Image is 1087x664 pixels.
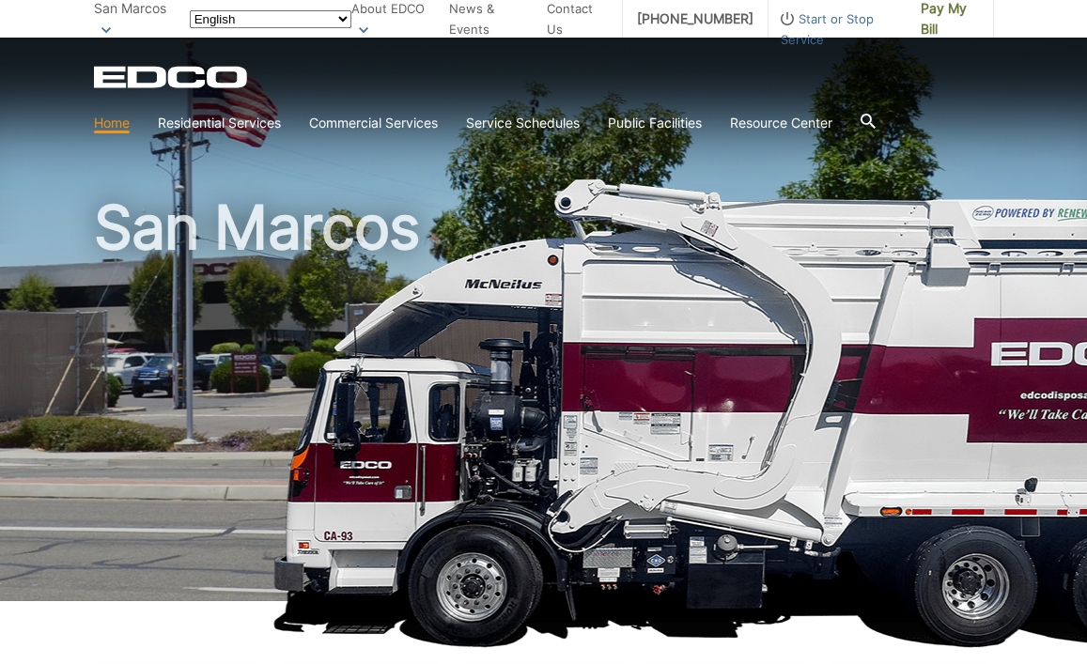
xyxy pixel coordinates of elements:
a: Commercial Services [309,113,438,133]
a: EDCD logo. Return to the homepage. [94,66,250,88]
a: Resource Center [730,113,832,133]
h1: San Marcos [94,197,994,610]
a: Home [94,113,130,133]
a: Service Schedules [466,113,580,133]
a: Public Facilities [608,113,702,133]
select: Select a language [190,10,351,28]
a: Residential Services [158,113,281,133]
